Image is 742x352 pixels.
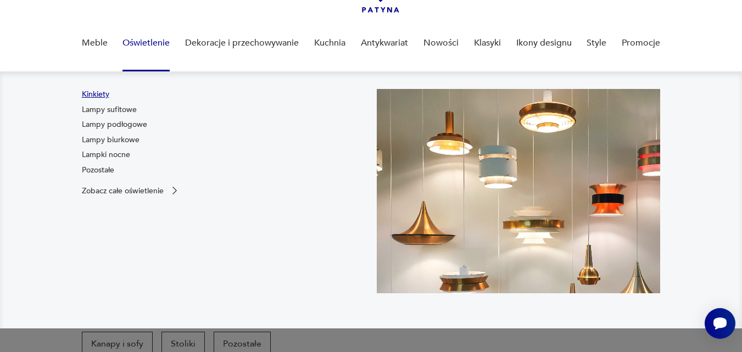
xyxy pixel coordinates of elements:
a: Lampki nocne [82,149,130,160]
a: Meble [82,22,108,64]
a: Nowości [423,22,459,64]
a: Kinkiety [82,89,109,100]
img: a9d990cd2508053be832d7f2d4ba3cb1.jpg [377,89,661,293]
iframe: Smartsupp widget button [705,308,735,339]
p: Zobacz całe oświetlenie [82,187,164,194]
a: Promocje [622,22,660,64]
a: Lampy sufitowe [82,104,137,115]
a: Klasyki [474,22,501,64]
a: Dekoracje i przechowywanie [185,22,299,64]
a: Zobacz całe oświetlenie [82,185,180,196]
a: Kuchnia [314,22,345,64]
a: Antykwariat [361,22,408,64]
a: Oświetlenie [122,22,170,64]
a: Style [587,22,606,64]
a: Lampy podłogowe [82,119,147,130]
a: Pozostałe [82,165,114,176]
a: Lampy biurkowe [82,135,140,146]
a: Ikony designu [516,22,572,64]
